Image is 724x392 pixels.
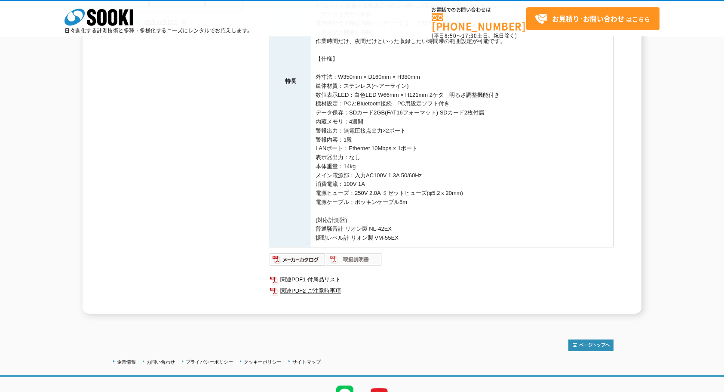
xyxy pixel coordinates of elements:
[270,285,614,296] a: 関連PDF2 ご注意時事項
[270,258,326,265] a: メーカーカタログ
[326,253,382,266] img: 取扱説明書
[526,7,660,30] a: お見積り･お問い合わせはこちら
[552,13,624,24] strong: お見積り･お問い合わせ
[64,28,253,33] p: 日々進化する計測技術と多種・多様化するニーズにレンタルでお応えします。
[186,359,233,364] a: プライバシーポリシー
[568,340,614,351] img: トップページへ
[462,32,477,40] span: 17:30
[147,359,175,364] a: お問い合わせ
[292,359,321,364] a: サイトマップ
[244,359,282,364] a: クッキーポリシー
[270,274,614,285] a: 関連PDF1 付属品リスト
[432,13,526,31] a: [PHONE_NUMBER]
[117,359,136,364] a: 企業情報
[445,32,457,40] span: 8:50
[270,253,326,266] img: メーカーカタログ
[326,258,382,265] a: 取扱説明書
[432,32,517,40] span: (平日 ～ 土日、祝日除く)
[432,7,526,12] span: お電話でのお問い合わせは
[535,12,650,25] span: はこちら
